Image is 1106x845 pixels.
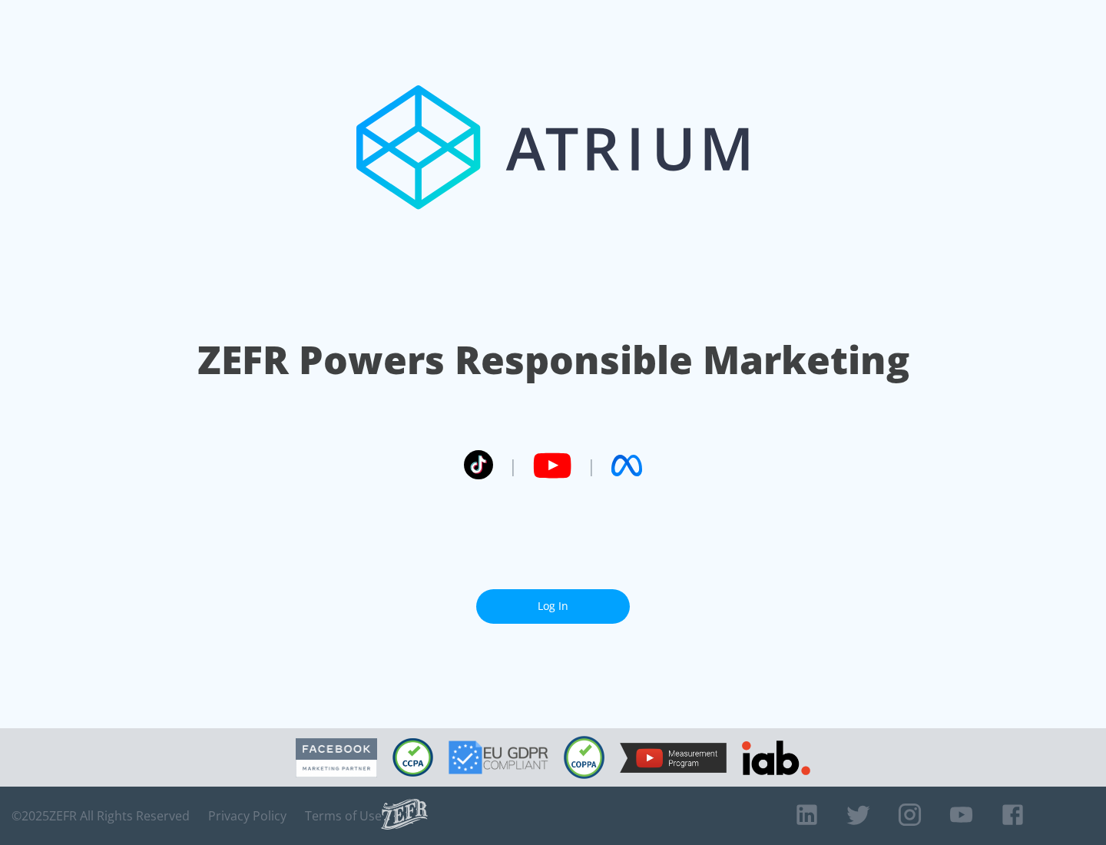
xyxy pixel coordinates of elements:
img: YouTube Measurement Program [620,743,727,773]
img: CCPA Compliant [392,738,433,777]
span: | [587,454,596,477]
h1: ZEFR Powers Responsible Marketing [197,333,909,386]
span: © 2025 ZEFR All Rights Reserved [12,808,190,823]
img: COPPA Compliant [564,736,604,779]
img: GDPR Compliant [449,741,548,774]
span: | [508,454,518,477]
img: Facebook Marketing Partner [296,738,377,777]
a: Privacy Policy [208,808,286,823]
a: Log In [476,589,630,624]
img: IAB [742,741,810,775]
a: Terms of Use [305,808,382,823]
